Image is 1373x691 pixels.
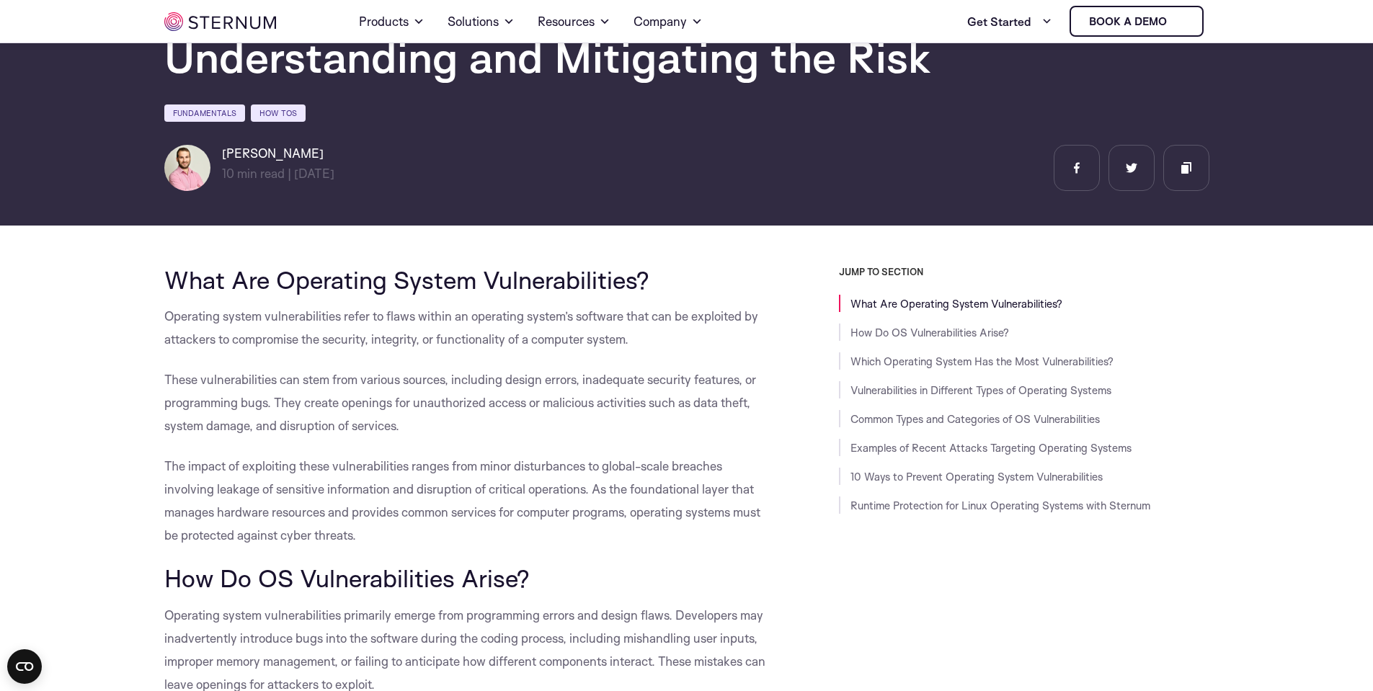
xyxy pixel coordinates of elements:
[164,12,276,31] img: sternum iot
[164,104,245,122] a: Fundamentals
[294,166,334,181] span: [DATE]
[967,7,1052,36] a: Get Started
[850,412,1100,426] a: Common Types and Categories of OS Vulnerabilities
[850,326,1009,339] a: How Do OS Vulnerabilities Arise?
[850,383,1111,397] a: Vulnerabilities in Different Types of Operating Systems
[538,1,610,42] a: Resources
[1173,16,1184,27] img: sternum iot
[839,266,1209,277] h3: JUMP TO SECTION
[1070,6,1204,37] a: Book a demo
[164,372,756,433] span: These vulnerabilities can stem from various sources, including design errors, inadequate security...
[222,166,234,181] span: 10
[164,458,760,543] span: The impact of exploiting these vulnerabilities ranges from minor disturbances to global-scale bre...
[251,104,306,122] a: How Tos
[164,308,758,347] span: Operating system vulnerabilities refer to flaws within an operating system’s software that can be...
[448,1,515,42] a: Solutions
[359,1,425,42] a: Products
[634,1,703,42] a: Company
[164,563,530,593] span: How Do OS Vulnerabilities Arise?
[850,297,1062,311] a: What Are Operating System Vulnerabilities?
[222,145,334,162] h6: [PERSON_NAME]
[164,264,649,295] span: What Are Operating System Vulnerabilities?
[850,441,1132,455] a: Examples of Recent Attacks Targeting Operating Systems
[7,649,42,684] button: Open CMP widget
[850,470,1103,483] a: 10 Ways to Prevent Operating System Vulnerabilities
[222,166,291,181] span: min read |
[850,499,1150,512] a: Runtime Protection for Linux Operating Systems with Sternum
[850,355,1114,368] a: Which Operating System Has the Most Vulnerabilities?
[164,145,210,191] img: Lian Granot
